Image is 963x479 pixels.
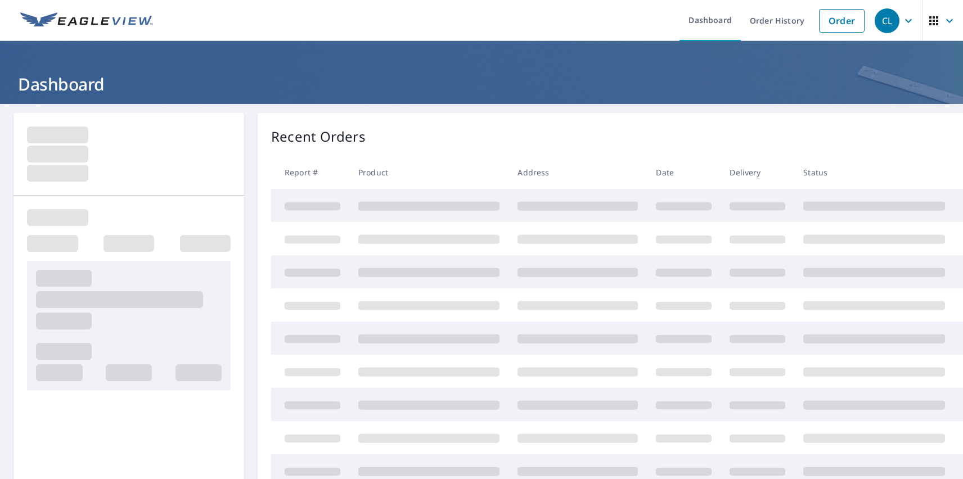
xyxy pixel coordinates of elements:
[508,156,647,189] th: Address
[271,126,366,147] p: Recent Orders
[721,156,794,189] th: Delivery
[271,156,349,189] th: Report #
[349,156,508,189] th: Product
[819,9,865,33] a: Order
[875,8,899,33] div: CL
[647,156,721,189] th: Date
[13,73,949,96] h1: Dashboard
[794,156,954,189] th: Status
[20,12,153,29] img: EV Logo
